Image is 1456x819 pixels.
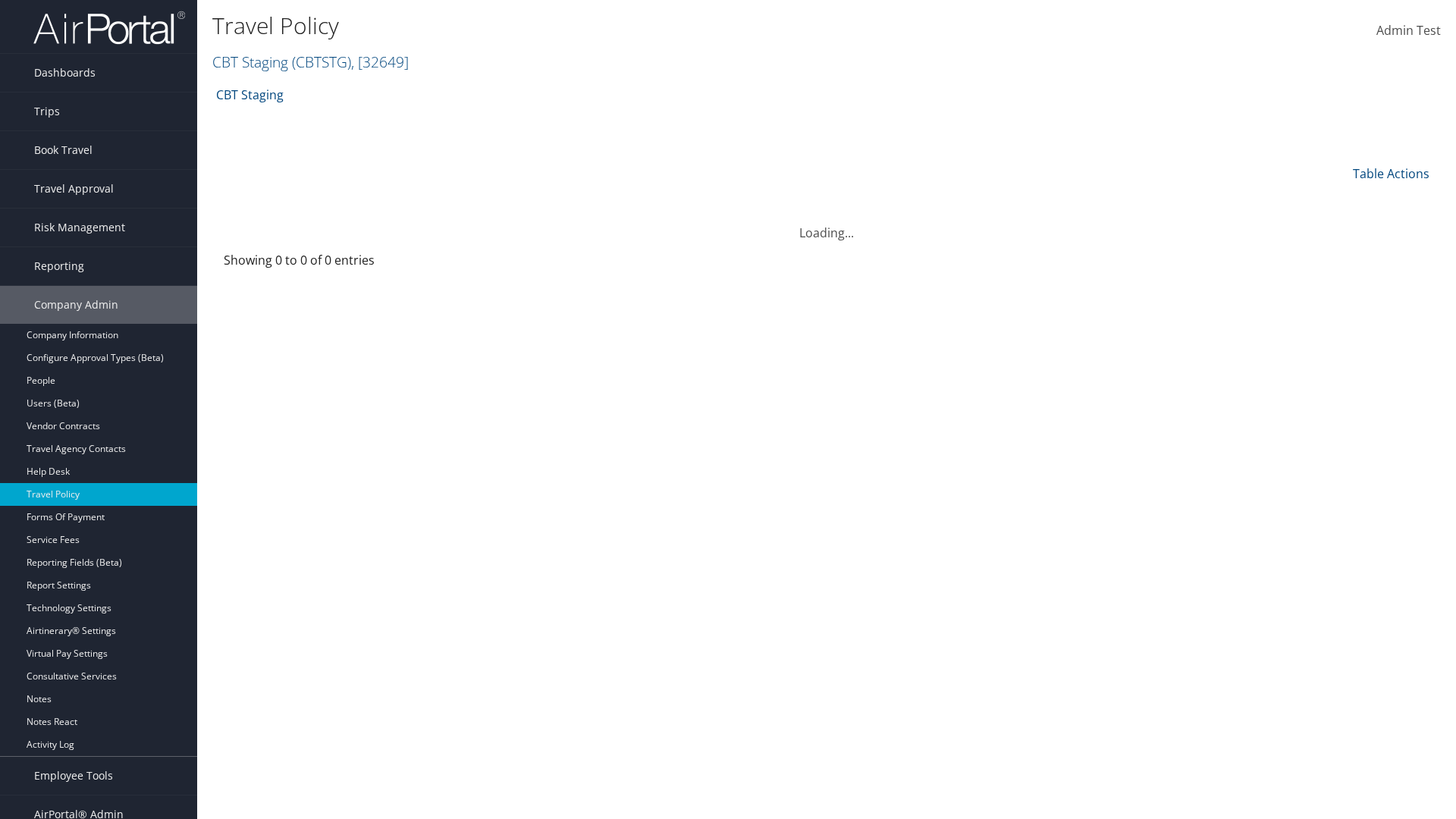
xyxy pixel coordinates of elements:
span: Risk Management [34,209,125,246]
span: Reporting [34,247,84,285]
div: Showing 0 to 0 of 0 entries [224,251,508,277]
span: Dashboards [34,54,96,92]
img: airportal-logo.png [33,10,185,45]
span: Trips [34,93,60,130]
div: Loading... [212,206,1441,242]
span: Travel Approval [34,170,114,208]
a: CBT Staging [212,52,409,72]
a: CBT Staging [216,80,284,110]
a: Admin Test [1376,8,1441,55]
span: ( CBTSTG ) [292,52,351,72]
span: Book Travel [34,131,93,169]
span: Admin Test [1376,22,1441,39]
a: Table Actions [1353,165,1429,182]
span: , [ 32649 ] [351,52,409,72]
span: Company Admin [34,286,118,324]
h1: Travel Policy [212,10,1031,42]
span: Employee Tools [34,757,113,795]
